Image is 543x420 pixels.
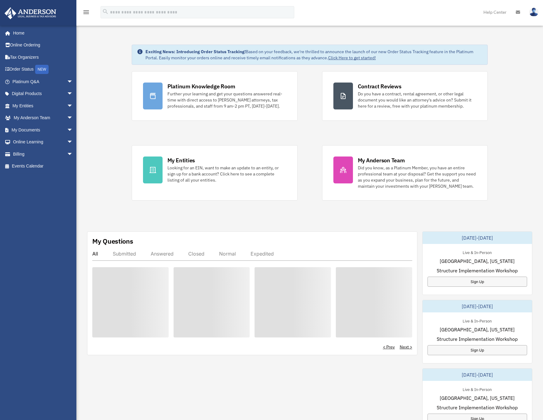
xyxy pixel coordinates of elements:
span: arrow_drop_down [67,100,79,112]
img: Anderson Advisors Platinum Portal [3,7,58,19]
a: My Entitiesarrow_drop_down [4,100,82,112]
span: [GEOGRAPHIC_DATA], [US_STATE] [440,326,515,333]
a: Digital Productsarrow_drop_down [4,88,82,100]
span: Structure Implementation Workshop [437,267,518,274]
div: Closed [188,251,204,257]
div: Submitted [113,251,136,257]
span: [GEOGRAPHIC_DATA], [US_STATE] [440,394,515,402]
a: Platinum Knowledge Room Further your learning and get your questions answered real-time with dire... [132,71,298,121]
a: Events Calendar [4,160,82,172]
div: Platinum Knowledge Room [167,83,235,90]
a: menu [83,11,90,16]
span: arrow_drop_down [67,76,79,88]
span: arrow_drop_down [67,112,79,124]
div: My Entities [167,157,195,164]
a: Order StatusNEW [4,63,82,76]
a: Platinum Q&Aarrow_drop_down [4,76,82,88]
a: Click Here to get started! [328,55,376,61]
div: Normal [219,251,236,257]
div: Answered [151,251,174,257]
span: Structure Implementation Workshop [437,335,518,343]
div: All [92,251,98,257]
a: My Documentsarrow_drop_down [4,124,82,136]
div: [DATE]-[DATE] [423,369,532,381]
a: Contract Reviews Do you have a contract, rental agreement, or other legal document you would like... [322,71,488,121]
a: < Prev [383,344,395,350]
a: My Anderson Team Did you know, as a Platinum Member, you have an entire professional team at your... [322,145,488,201]
a: Tax Organizers [4,51,82,63]
a: Online Ordering [4,39,82,51]
span: arrow_drop_down [67,124,79,136]
img: User Pic [529,8,538,17]
div: Looking for an EIN, want to make an update to an entity, or sign up for a bank account? Click her... [167,165,286,183]
span: Structure Implementation Workshop [437,404,518,411]
strong: Exciting News: Introducing Order Status Tracking! [145,49,246,54]
a: My Anderson Teamarrow_drop_down [4,112,82,124]
i: search [102,8,109,15]
div: [DATE]-[DATE] [423,232,532,244]
span: arrow_drop_down [67,88,79,100]
i: menu [83,9,90,16]
div: Live & In-Person [458,386,497,392]
div: [DATE]-[DATE] [423,300,532,312]
a: Billingarrow_drop_down [4,148,82,160]
div: Do you have a contract, rental agreement, or other legal document you would like an attorney's ad... [358,91,477,109]
div: Based on your feedback, we're thrilled to announce the launch of our new Order Status Tracking fe... [145,49,483,61]
span: arrow_drop_down [67,136,79,149]
span: arrow_drop_down [67,148,79,160]
a: Sign Up [427,277,527,287]
div: Live & In-Person [458,317,497,324]
a: Home [4,27,79,39]
div: Did you know, as a Platinum Member, you have an entire professional team at your disposal? Get th... [358,165,477,189]
div: My Anderson Team [358,157,405,164]
span: [GEOGRAPHIC_DATA], [US_STATE] [440,257,515,265]
div: NEW [35,65,49,74]
a: Online Learningarrow_drop_down [4,136,82,148]
div: Live & In-Person [458,249,497,255]
div: Expedited [251,251,274,257]
a: My Entities Looking for an EIN, want to make an update to an entity, or sign up for a bank accoun... [132,145,298,201]
div: Further your learning and get your questions answered real-time with direct access to [PERSON_NAM... [167,91,286,109]
a: Next > [400,344,412,350]
div: Contract Reviews [358,83,402,90]
a: Sign Up [427,345,527,355]
div: My Questions [92,237,133,246]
